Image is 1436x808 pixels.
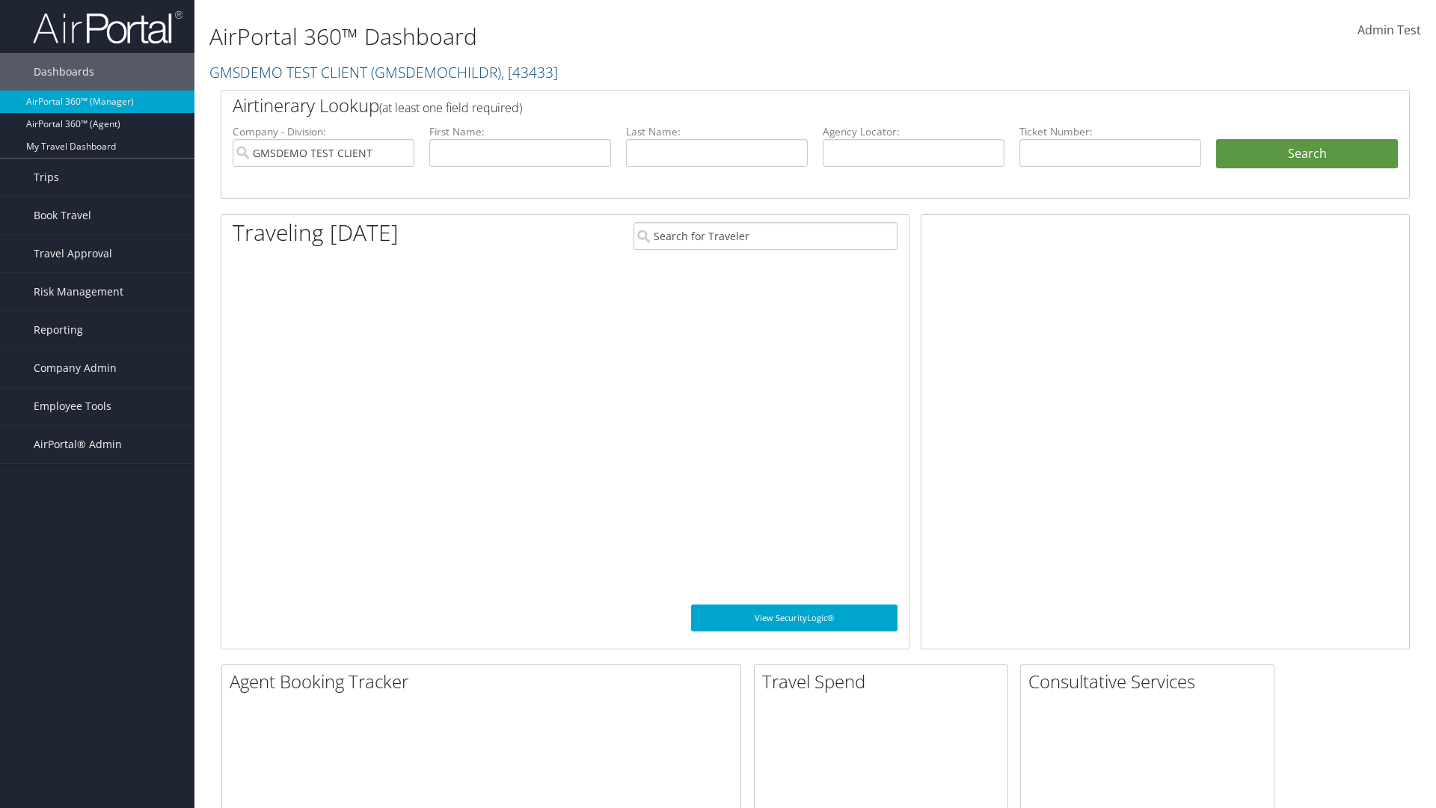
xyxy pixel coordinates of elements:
[691,605,897,631] a: View SecurityLogic®
[34,388,111,425] span: Employee Tools
[371,62,501,82] span: ( GMSDEMOCHILDR )
[34,349,117,387] span: Company Admin
[34,426,122,463] span: AirPortal® Admin
[762,669,1007,694] h2: Travel Spend
[379,100,522,116] span: (at least one field required)
[34,235,112,272] span: Travel Approval
[823,124,1004,139] label: Agency Locator:
[233,93,1299,118] h2: Airtinerary Lookup
[34,273,123,310] span: Risk Management
[1216,139,1398,169] button: Search
[1028,669,1274,694] h2: Consultative Services
[1019,124,1201,139] label: Ticket Number:
[209,21,1017,52] h1: AirPortal 360™ Dashboard
[34,311,83,349] span: Reporting
[233,124,414,139] label: Company - Division:
[233,217,399,248] h1: Traveling [DATE]
[209,62,558,82] a: GMSDEMO TEST CLIENT
[501,62,558,82] span: , [ 43433 ]
[1357,22,1421,38] span: Admin Test
[230,669,740,694] h2: Agent Booking Tracker
[429,124,611,139] label: First Name:
[626,124,808,139] label: Last Name:
[633,222,897,250] input: Search for Traveler
[34,159,59,196] span: Trips
[34,197,91,234] span: Book Travel
[34,53,94,91] span: Dashboards
[33,10,182,45] img: airportal-logo.png
[1357,7,1421,54] a: Admin Test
